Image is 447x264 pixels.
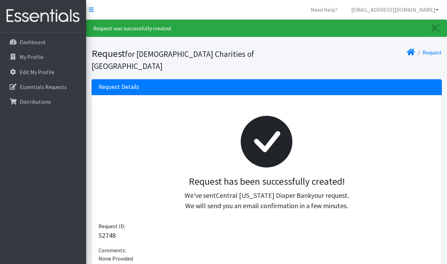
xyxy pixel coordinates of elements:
h3: Request Details [98,83,139,91]
small: for [DEMOGRAPHIC_DATA] Charities of [GEOGRAPHIC_DATA] [92,49,254,71]
img: HumanEssentials [3,4,83,28]
a: Request [423,49,442,56]
a: Edit My Profile [3,65,83,79]
a: Distributions [3,95,83,109]
a: Need Help? [305,3,343,17]
p: Essentials Requests [20,83,67,90]
span: Comments: [98,247,126,254]
a: [EMAIL_ADDRESS][DOMAIN_NAME] [346,3,444,17]
a: Close [425,20,447,37]
span: Central [US_STATE] Diaper Bank [216,191,311,200]
p: Distributions [20,98,51,105]
p: 52748 [98,230,435,241]
p: Dashboard [20,39,45,45]
p: My Profile [20,53,44,60]
a: Essentials Requests [3,80,83,94]
h1: Request [92,48,264,71]
span: None Provided [98,255,133,262]
span: Request ID: [98,223,125,230]
p: We've sent your request. We will send you an email confirmation in a few minutes. [104,190,429,211]
h3: Request has been successfully created! [104,176,429,187]
a: Dashboard [3,35,83,49]
div: Request was successfully created. [86,20,447,37]
a: My Profile [3,50,83,64]
p: Edit My Profile [20,69,54,75]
